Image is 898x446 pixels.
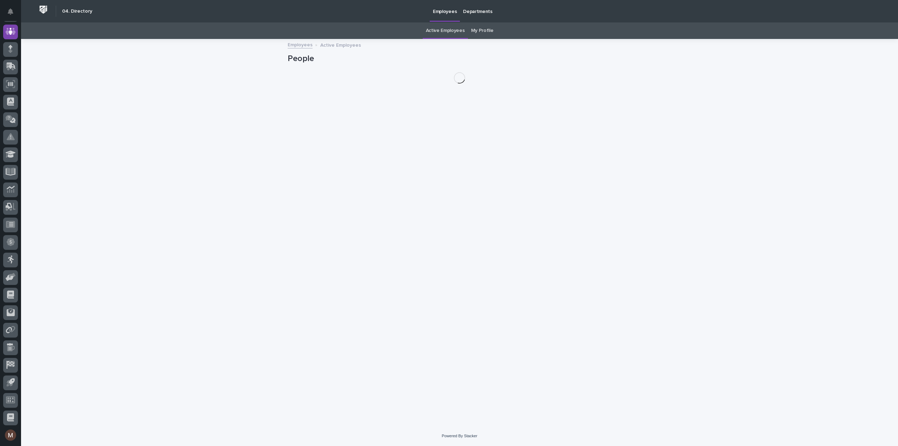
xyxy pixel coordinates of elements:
[37,3,50,16] img: Workspace Logo
[3,428,18,442] button: users-avatar
[320,41,361,48] p: Active Employees
[62,8,92,14] h2: 04. Directory
[471,22,494,39] a: My Profile
[9,8,18,20] div: Notifications
[442,434,477,438] a: Powered By Stacker
[3,4,18,19] button: Notifications
[288,54,631,64] h1: People
[426,22,465,39] a: Active Employees
[288,40,313,48] a: Employees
